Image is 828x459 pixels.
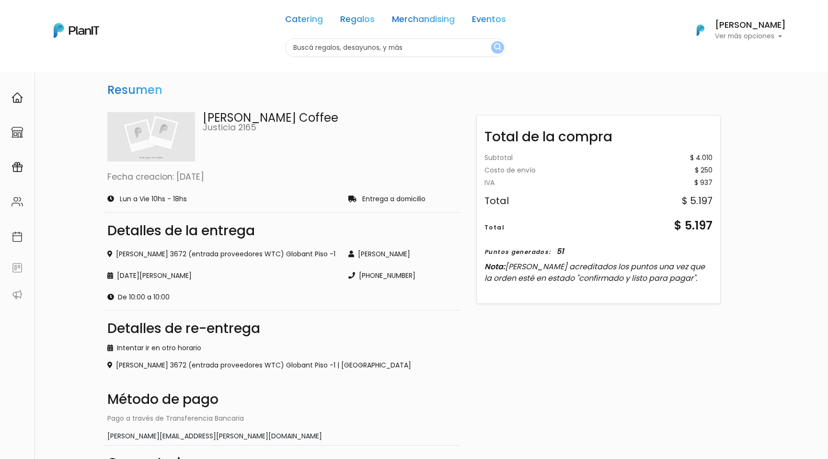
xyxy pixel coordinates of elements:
[120,196,187,203] p: Lun a Vie 10hs - 18hs
[690,20,711,41] img: PlanIt Logo
[11,126,23,138] img: marketplace-4ceaa7011d94191e9ded77b95e3339b90024bf715f7c57f8cf31f2d8c509eaba.svg
[715,21,786,30] h6: [PERSON_NAME]
[107,431,457,441] div: [PERSON_NAME][EMAIL_ADDRESS][PERSON_NAME][DOMAIN_NAME]
[682,195,713,205] div: $ 5.197
[392,15,455,27] a: Merchandising
[484,195,509,205] div: Total
[107,173,457,182] p: Fecha creacion: [DATE]
[11,196,23,207] img: people-662611757002400ad9ed0e3c099ab2801c6687ba6c219adb57efc949bc21e19d.svg
[348,271,457,281] div: [PHONE_NUMBER]
[107,360,457,370] div: [PERSON_NAME] 3672 (entrada proveedores WTC) Globant Piso -1 | [GEOGRAPHIC_DATA]
[695,167,713,173] div: $ 250
[484,261,705,283] span: [PERSON_NAME] acreditados los puntos una vez que la orden esté en estado "confirmado y listo para...
[11,262,23,274] img: feedback-78b5a0c8f98aac82b08bfc38622c3050aee476f2c9584af64705fc4e61158814.svg
[203,124,458,132] p: Justicia 2165
[11,92,23,103] img: home-e721727adea9d79c4d83392d1f703f7f8bce08238fde08b1acbfd93340b81755.svg
[107,249,337,259] div: [PERSON_NAME] 3672 (entrada proveedores WTC) Globant Piso -1
[107,413,457,424] div: Pago a través de Transferencia Bancaria
[484,167,536,173] div: Costo de envío
[690,155,713,161] div: $ 4.010
[285,15,323,27] a: Catering
[694,179,713,186] div: $ 937
[684,18,786,43] button: PlanIt Logo [PERSON_NAME] Ver más opciones
[348,249,457,259] div: [PERSON_NAME]
[484,261,713,284] p: Nota:
[472,15,506,27] a: Eventos
[107,271,337,281] div: [DATE][PERSON_NAME]
[11,161,23,173] img: campaigns-02234683943229c281be62815700db0a1741e53638e28bf9629b52c665b00959.svg
[556,245,564,257] div: 51
[484,247,551,256] div: Puntos generados:
[54,23,99,38] img: PlanIt Logo
[11,231,23,242] img: calendar-87d922413cdce8b2cf7b7f5f62616a5cf9e4887200fb71536465627b3292af00.svg
[340,15,375,27] a: Regalos
[11,289,23,300] img: partners-52edf745621dab592f3b2c58e3bca9d71375a7ef29c3b500c9f145b62cc070d4.svg
[484,223,505,231] div: Total
[484,155,513,161] div: Subtotal
[477,119,720,147] div: Total de la compra
[494,43,501,52] img: search_button-432b6d5273f82d61273b3651a40e1bd1b912527efae98b1b7a1b2c0702e16a8d.svg
[107,112,195,162] img: planit_placeholder-9427b205c7ae5e9bf800e9d23d5b17a34c4c1a44177066c4629bad40f2d9547d.png
[484,179,494,186] div: IVA
[107,322,457,335] div: Detalles de re-entrega
[107,343,457,353] div: Intentar ir en otro horario
[107,224,457,238] div: Detalles de la entrega
[362,196,425,203] p: Entrega a domicilio
[715,33,786,40] p: Ver más opciones
[107,390,457,410] div: Método de pago
[203,112,458,124] p: [PERSON_NAME] Coffee
[674,217,713,234] div: $ 5.197
[103,80,166,101] h3: Resumen
[285,38,506,57] input: Buscá regalos, desayunos, y más
[107,292,337,302] div: De 10:00 a 10:00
